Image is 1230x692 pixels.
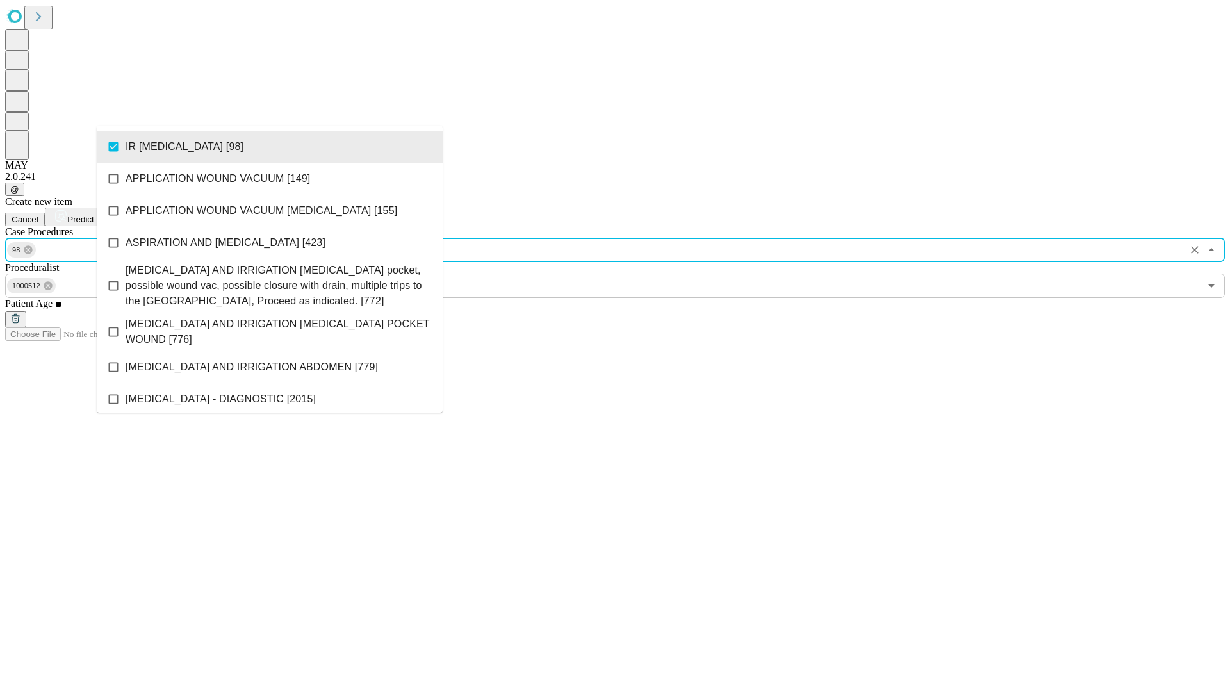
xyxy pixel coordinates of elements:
[126,317,432,347] span: [MEDICAL_DATA] AND IRRIGATION [MEDICAL_DATA] POCKET WOUND [776]
[126,171,310,186] span: APPLICATION WOUND VACUUM [149]
[5,226,73,237] span: Scheduled Procedure
[45,208,104,226] button: Predict
[126,203,397,218] span: APPLICATION WOUND VACUUM [MEDICAL_DATA] [155]
[5,213,45,226] button: Cancel
[5,171,1225,183] div: 2.0.241
[126,235,325,251] span: ASPIRATION AND [MEDICAL_DATA] [423]
[7,278,56,293] div: 1000512
[67,215,94,224] span: Predict
[126,391,316,407] span: [MEDICAL_DATA] - DIAGNOSTIC [2015]
[1202,277,1220,295] button: Open
[5,262,59,273] span: Proceduralist
[7,279,45,293] span: 1000512
[126,263,432,309] span: [MEDICAL_DATA] AND IRRIGATION [MEDICAL_DATA] pocket, possible wound vac, possible closure with dr...
[10,185,19,194] span: @
[5,298,53,309] span: Patient Age
[126,139,243,154] span: IR [MEDICAL_DATA] [98]
[5,196,72,207] span: Create new item
[1202,241,1220,259] button: Close
[5,183,24,196] button: @
[7,243,26,258] span: 98
[12,215,38,224] span: Cancel
[7,242,36,258] div: 98
[5,160,1225,171] div: MAY
[1186,241,1204,259] button: Clear
[126,359,378,375] span: [MEDICAL_DATA] AND IRRIGATION ABDOMEN [779]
